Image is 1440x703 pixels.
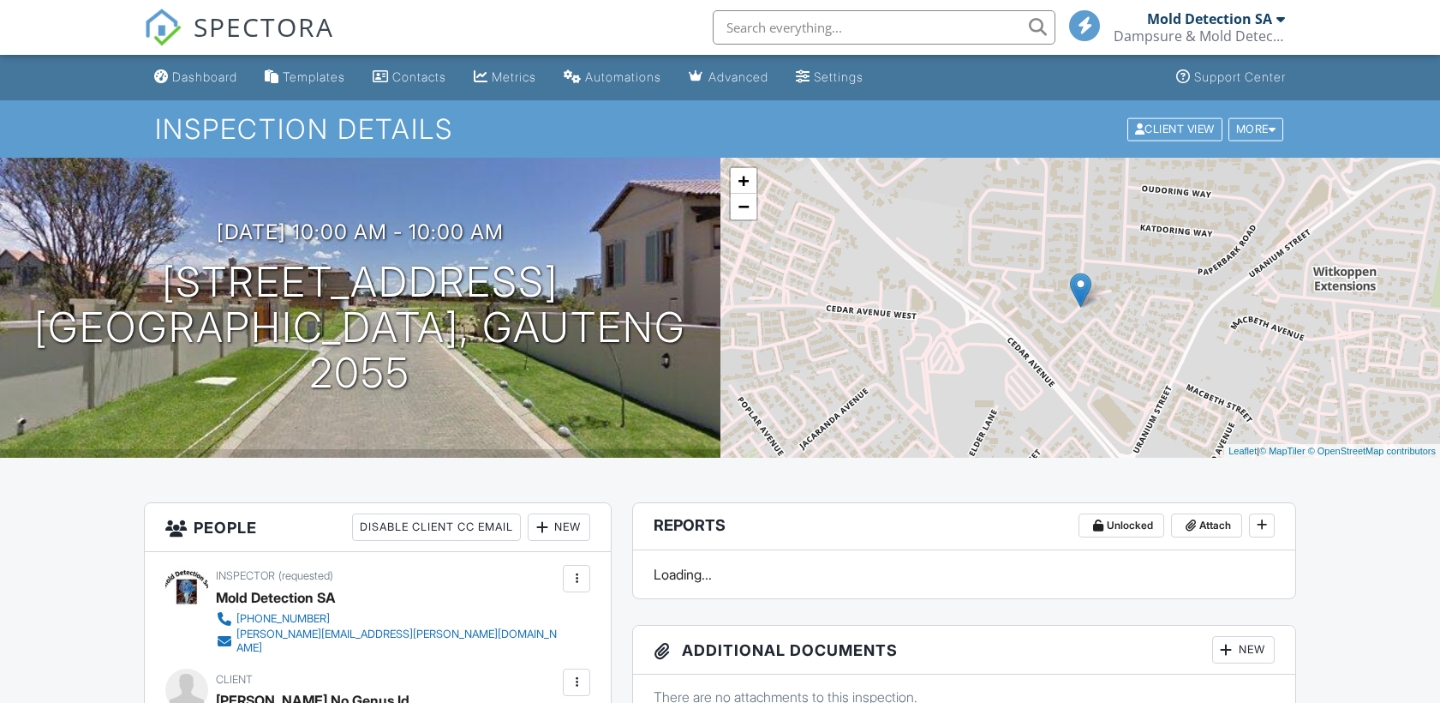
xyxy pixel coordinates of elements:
[216,585,336,610] div: Mold Detection SA
[1114,27,1285,45] div: Dampsure & Mold Detection SA
[1147,10,1272,27] div: Mold Detection SA
[585,69,661,84] div: Automations
[216,569,275,582] span: Inspector
[633,626,1294,675] h3: Additional Documents
[731,194,756,219] a: Zoom out
[713,10,1055,45] input: Search everything...
[528,514,590,541] div: New
[216,628,559,655] a: [PERSON_NAME][EMAIL_ADDRESS][PERSON_NAME][DOMAIN_NAME]
[144,23,334,59] a: SPECTORA
[557,62,668,93] a: Automations (Basic)
[236,628,559,655] div: [PERSON_NAME][EMAIL_ADDRESS][PERSON_NAME][DOMAIN_NAME]
[145,503,611,552] h3: People
[1224,444,1440,459] div: |
[147,62,244,93] a: Dashboard
[236,612,330,626] div: [PHONE_NUMBER]
[144,9,182,46] img: The Best Home Inspection Software - Spectora
[1212,636,1275,664] div: New
[216,673,253,686] span: Client
[1228,446,1257,456] a: Leaflet
[366,62,453,93] a: Contacts
[283,69,345,84] div: Templates
[217,220,504,243] h3: [DATE] 10:00 am - 10:00 am
[1127,117,1222,141] div: Client View
[352,514,521,541] div: Disable Client CC Email
[1228,117,1284,141] div: More
[708,69,768,84] div: Advanced
[194,9,334,45] span: SPECTORA
[1194,69,1286,84] div: Support Center
[1308,446,1436,456] a: © OpenStreetMap contributors
[155,114,1285,144] h1: Inspection Details
[172,69,237,84] div: Dashboard
[392,69,446,84] div: Contacts
[789,62,870,93] a: Settings
[492,69,536,84] div: Metrics
[216,610,559,628] a: [PHONE_NUMBER]
[731,168,756,194] a: Zoom in
[814,69,863,84] div: Settings
[1259,446,1306,456] a: © MapTiler
[1126,122,1227,135] a: Client View
[1169,62,1293,93] a: Support Center
[467,62,543,93] a: Metrics
[27,260,693,395] h1: [STREET_ADDRESS] [GEOGRAPHIC_DATA], Gauteng 2055
[258,62,352,93] a: Templates
[278,569,333,582] span: (requested)
[682,62,775,93] a: Advanced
